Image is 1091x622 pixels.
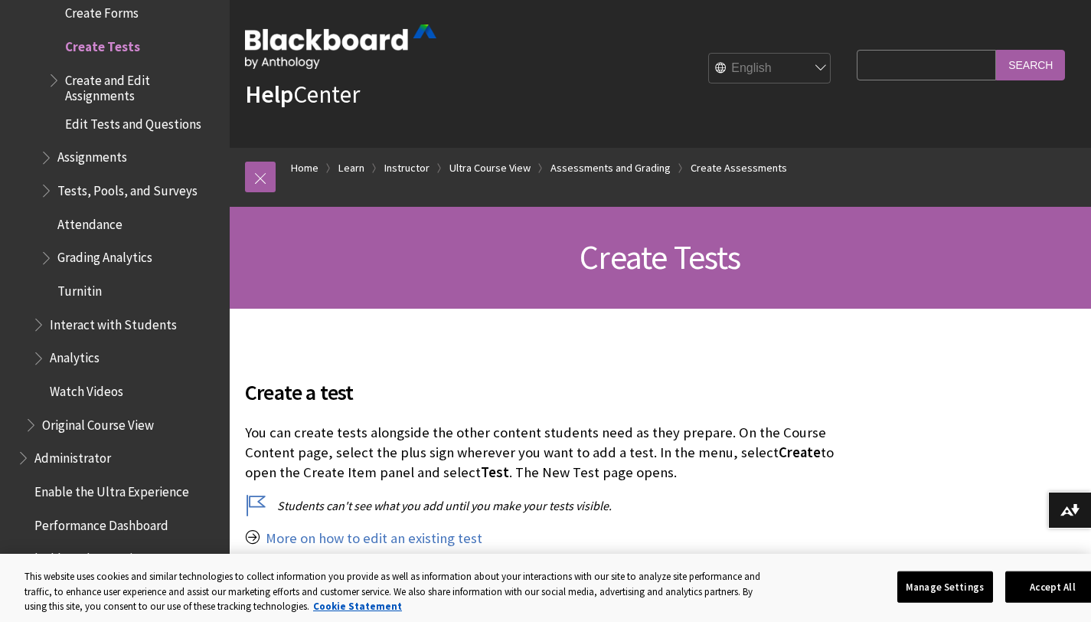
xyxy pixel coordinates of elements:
a: Create Assessments [691,159,787,178]
span: Create a test [245,376,849,408]
span: Administrator [34,445,111,466]
span: Interact with Students [50,312,177,332]
a: Learn [338,159,364,178]
a: HelpCenter [245,79,360,110]
span: Attendance [57,211,122,232]
span: Edit Tests and Questions [65,111,201,132]
span: Create Tests [580,236,740,278]
span: Blackboard Extensions [27,545,152,566]
input: Search [996,50,1065,80]
p: You can create tests alongside the other content students need as they prepare. On the Course Con... [245,423,849,483]
span: Test [481,463,509,481]
span: Original Course View [42,412,154,433]
span: Grading Analytics [57,245,152,266]
strong: Help [245,79,293,110]
a: More on how to edit an existing test [266,529,482,548]
a: Ultra Course View [449,159,531,178]
div: This website uses cookies and similar technologies to collect information you provide as well as ... [24,569,764,614]
button: Manage Settings [897,571,993,603]
select: Site Language Selector [709,54,831,84]
span: Assignments [57,145,127,165]
span: Tests, Pools, and Surveys [57,178,198,198]
span: Create [779,444,821,461]
span: Create and Edit Assignments [65,67,219,103]
a: More information about your privacy, opens in a new tab [313,600,402,613]
span: Analytics [50,345,100,366]
p: Students can't see what you add until you make your tests visible. [245,497,849,514]
span: Turnitin [57,278,102,299]
span: Create Tests [65,34,140,54]
a: Assessments and Grading [550,159,671,178]
a: Instructor [384,159,430,178]
span: Watch Videos [50,378,123,399]
img: Blackboard by Anthology [245,25,436,69]
a: Home [291,159,318,178]
span: Performance Dashboard [34,512,168,533]
span: Enable the Ultra Experience [34,479,189,499]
